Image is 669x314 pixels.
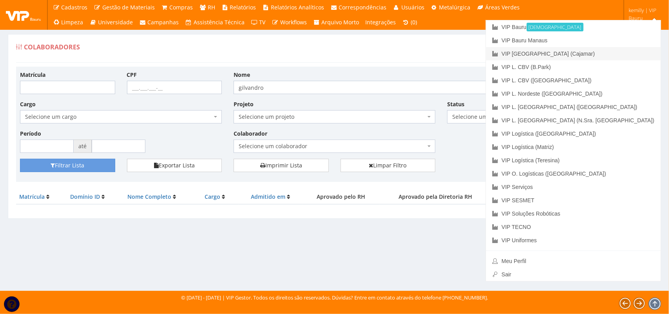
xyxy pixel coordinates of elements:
a: Limpeza [50,15,87,30]
a: VIP Logística (Teresina) [486,154,661,167]
a: VIP Bauru[DEMOGRAPHIC_DATA] [486,20,661,34]
div: © [DATE] - [DATE] | VIP Gestor. Todos os direitos são reservados. Dúvidas? Entre em contato atrav... [181,294,488,301]
span: Áreas Verdes [485,4,520,11]
a: Nome Completo [127,193,171,200]
a: Universidade [87,15,136,30]
span: Universidade [98,18,133,26]
label: Projeto [234,100,254,108]
a: VIP Logística (Matriz) [486,140,661,154]
a: Cargo [205,193,220,200]
span: Gestão de Materiais [102,4,155,11]
span: kemilly | VIP Bauru [629,6,659,22]
a: VIP L. CBV ([GEOGRAPHIC_DATA]) [486,74,661,87]
a: Arquivo Morto [310,15,363,30]
a: Matrícula [19,193,45,200]
span: Correspondências [339,4,387,11]
span: Selecione um status [452,113,533,121]
span: Selecione um colaborador [234,140,435,153]
span: Selecione um projeto [239,113,426,121]
th: Aprovado pela Diretoria RH [380,190,492,204]
a: Meu Perfil [486,254,661,268]
a: VIP Soluções Robóticas [486,207,661,220]
span: Selecione um status [447,110,542,123]
a: VIP L. CBV (B.Park) [486,60,661,74]
a: VIP SESMET [486,194,661,207]
span: Integrações [366,18,396,26]
span: Selecione um cargo [25,113,212,121]
a: Admitido em [251,193,286,200]
small: [DEMOGRAPHIC_DATA] [527,23,584,31]
a: VIP Serviços [486,180,661,194]
span: Selecione um cargo [20,110,222,123]
a: Integrações [363,15,399,30]
button: Filtrar Lista [20,159,115,172]
a: Assistência Técnica [182,15,248,30]
span: Limpeza [62,18,83,26]
a: Domínio ID [71,193,100,200]
span: Relatórios Analíticos [271,4,324,11]
a: Workflows [269,15,310,30]
a: Sair [486,268,661,281]
label: Colaborador [234,130,267,138]
a: Campanhas [136,15,182,30]
a: VIP L. Nordeste ([GEOGRAPHIC_DATA]) [486,87,661,100]
span: Colaboradores [24,43,80,51]
a: VIP L. [GEOGRAPHIC_DATA] (N.Sra. [GEOGRAPHIC_DATA]) [486,114,661,127]
span: Selecione um projeto [234,110,435,123]
label: Matrícula [20,71,45,79]
label: Nome [234,71,250,79]
span: Selecione um colaborador [239,142,426,150]
th: Aprovado pelo RH [303,190,379,204]
label: Cargo [20,100,36,108]
a: VIP O. Logísticas ([GEOGRAPHIC_DATA]) [486,167,661,180]
a: Imprimir Lista [234,159,329,172]
label: CPF [127,71,137,79]
input: ___.___.___-__ [127,81,222,94]
label: Status [447,100,464,108]
span: Cadastros [62,4,88,11]
img: logo [6,9,41,21]
span: RH [208,4,215,11]
a: VIP Logística ([GEOGRAPHIC_DATA]) [486,127,661,140]
span: Relatórios [230,4,256,11]
a: VIP TECNO [486,220,661,234]
span: Campanhas [148,18,179,26]
span: Workflows [280,18,307,26]
a: TV [248,15,269,30]
span: Metalúrgica [439,4,471,11]
span: até [74,140,92,153]
a: VIP L. [GEOGRAPHIC_DATA] ([GEOGRAPHIC_DATA]) [486,100,661,114]
a: VIP Bauru Manaus [486,34,661,47]
a: Limpar Filtro [341,159,436,172]
span: Arquivo Morto [322,18,359,26]
span: TV [259,18,266,26]
button: Exportar Lista [127,159,222,172]
span: Assistência Técnica [194,18,245,26]
label: Período [20,130,41,138]
span: Compras [170,4,193,11]
a: VIP [GEOGRAPHIC_DATA] (Cajamar) [486,47,661,60]
span: (0) [411,18,417,26]
a: VIP Uniformes [486,234,661,247]
a: (0) [399,15,421,30]
span: Usuários [401,4,424,11]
